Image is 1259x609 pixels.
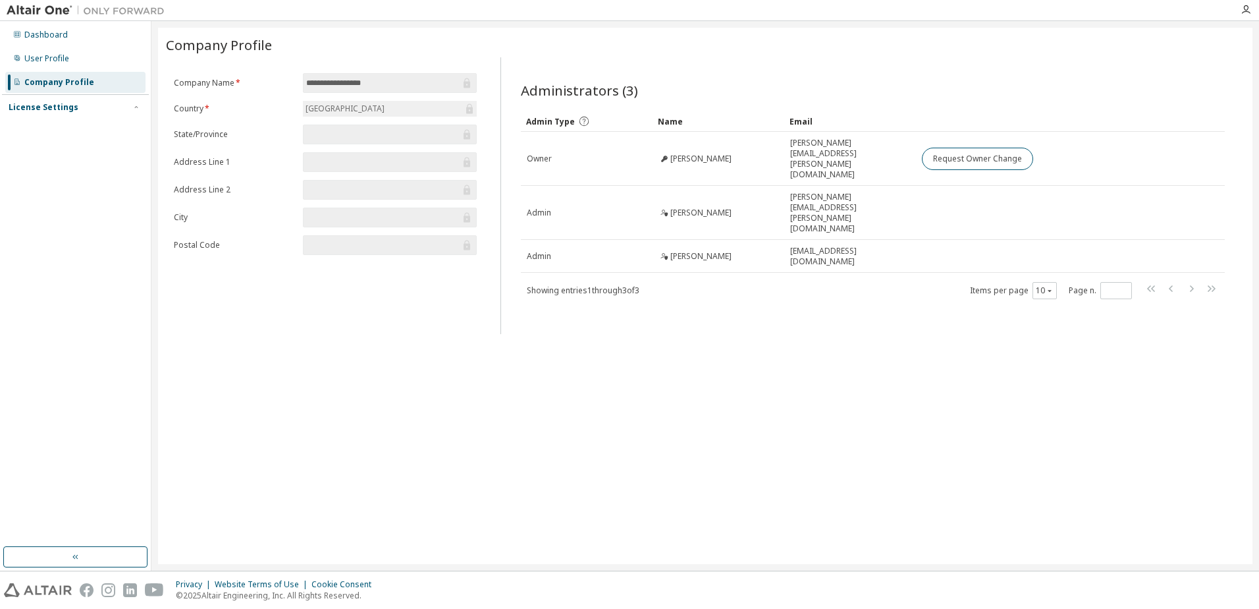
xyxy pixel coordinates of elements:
span: Items per page [970,282,1057,299]
img: facebook.svg [80,583,94,597]
div: Cookie Consent [311,579,379,590]
span: Company Profile [166,36,272,54]
span: [PERSON_NAME] [670,251,732,262]
label: Company Name [174,78,295,88]
span: [PERSON_NAME][EMAIL_ADDRESS][PERSON_NAME][DOMAIN_NAME] [790,192,910,234]
label: City [174,212,295,223]
label: Postal Code [174,240,295,250]
span: Page n. [1069,282,1132,299]
button: 10 [1036,285,1054,296]
span: [PERSON_NAME][EMAIL_ADDRESS][PERSON_NAME][DOMAIN_NAME] [790,138,910,180]
img: Altair One [7,4,171,17]
span: [PERSON_NAME] [670,208,732,218]
div: Email [790,111,911,132]
span: Showing entries 1 through 3 of 3 [527,285,639,296]
img: linkedin.svg [123,583,137,597]
div: User Profile [24,53,69,64]
img: instagram.svg [101,583,115,597]
span: Admin [527,251,551,262]
div: Website Terms of Use [215,579,311,590]
span: [EMAIL_ADDRESS][DOMAIN_NAME] [790,246,910,267]
img: altair_logo.svg [4,583,72,597]
div: Dashboard [24,30,68,40]
label: State/Province [174,129,295,140]
p: © 2025 Altair Engineering, Inc. All Rights Reserved. [176,590,379,601]
div: License Settings [9,102,78,113]
label: Country [174,103,295,114]
div: Name [658,111,779,132]
div: [GEOGRAPHIC_DATA] [303,101,477,117]
span: [PERSON_NAME] [670,154,732,164]
img: youtube.svg [145,583,164,597]
label: Address Line 1 [174,157,295,167]
div: Company Profile [24,77,94,88]
span: Admin [527,208,551,218]
label: Address Line 2 [174,185,295,195]
span: Administrators (3) [521,81,638,100]
div: Privacy [176,579,215,590]
span: Admin Type [526,116,575,127]
div: [GEOGRAPHIC_DATA] [304,101,387,116]
span: Owner [527,154,552,164]
button: Request Owner Change [922,148,1033,170]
